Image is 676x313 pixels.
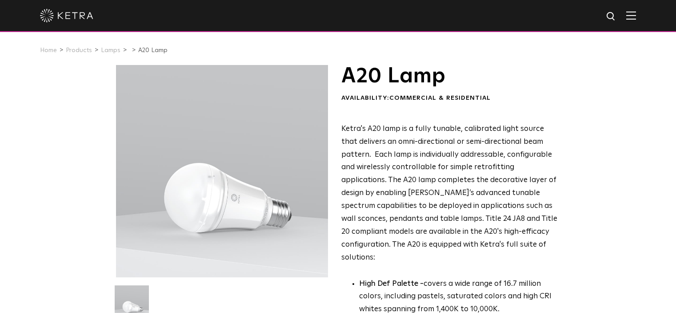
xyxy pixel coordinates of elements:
img: Hamburger%20Nav.svg [626,11,636,20]
a: Home [40,47,57,53]
img: ketra-logo-2019-white [40,9,93,22]
span: Ketra's A20 lamp is a fully tunable, calibrated light source that delivers an omni-directional or... [341,125,557,261]
a: Products [66,47,92,53]
strong: High Def Palette - [359,280,424,288]
a: Lamps [101,47,120,53]
h1: A20 Lamp [341,65,558,87]
span: Commercial & Residential [389,95,491,101]
a: A20 Lamp [138,47,168,53]
div: Availability: [341,94,558,103]
img: search icon [606,11,617,22]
